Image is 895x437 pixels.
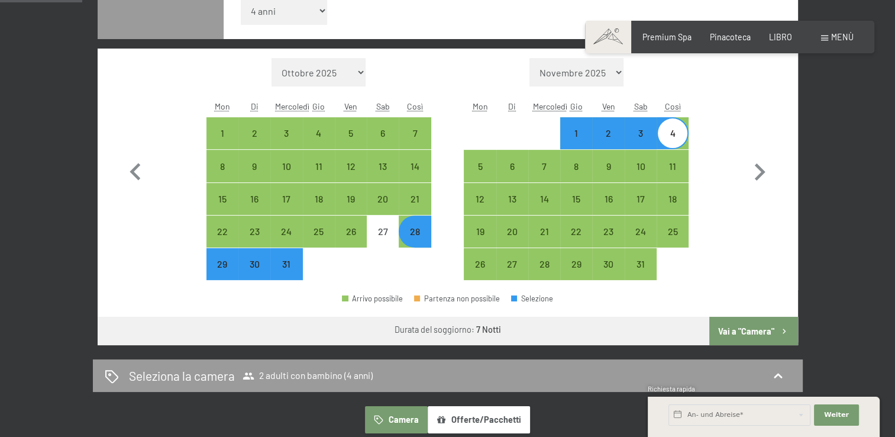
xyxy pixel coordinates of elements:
div: Anreise möglich [592,183,624,215]
div: 26 [336,227,366,256]
div: lun dic 22, 2025 [206,216,238,248]
div: 22 [208,227,237,256]
div: sab 13 dicembre 2025 [367,150,399,182]
div: Anreise möglich [238,216,270,248]
div: Anreise nicht möglich [238,248,270,280]
div: Anreise möglich [657,183,689,215]
div: 31 [626,259,655,289]
div: 19 [465,227,495,256]
div: mar dic 02 2025 [238,117,270,149]
div: Anreise möglich [270,117,302,149]
div: 25 [658,227,687,256]
div: Anreise möglich [496,216,528,248]
div: 12 [336,162,366,191]
div: Anreise möglich [335,216,367,248]
button: Vai a "Camera" [709,317,797,345]
div: sab 10 gennaio 2026 [625,150,657,182]
div: 1 [561,128,591,158]
div: Anreise möglich [399,150,431,182]
div: mer gen 07 2026 [528,150,560,182]
div: Anreise möglich [496,183,528,215]
div: Anreise möglich [464,216,496,248]
div: gio gen 15 2026 [560,183,592,215]
div: Anreise möglich [528,183,560,215]
div: mer gen 28, 2026 [528,248,560,280]
div: Anreise nicht möglich [367,216,399,248]
div: 16 [240,194,269,224]
div: mer 21 gennaio 2026 [528,216,560,248]
div: 1 [208,128,237,158]
div: 24 [626,227,655,256]
div: 20 [497,227,527,256]
div: 26 [465,259,495,289]
abbr: Montag [472,101,487,111]
div: sab 20 dicembre 2025 [367,183,399,215]
h2: Seleziona la camera [129,367,235,384]
div: 29 [561,259,591,289]
div: ven 30 gennaio 2026 [592,248,624,280]
div: dom gen 04 2026 [657,117,689,149]
button: Camera [365,406,427,433]
div: 17 [272,194,301,224]
div: mer gen 14 2026 [528,183,560,215]
div: 14 [529,194,559,224]
div: Anreise möglich [528,150,560,182]
div: Anreise möglich [206,216,238,248]
div: Anreise möglich [625,117,657,149]
div: mar dic 09 2025 [238,150,270,182]
div: Anreise möglich [560,183,592,215]
div: ven dic 12, 2025 [335,150,367,182]
div: 2 [593,128,623,158]
div: Anreise möglich [206,183,238,215]
div: Anreise möglich [270,183,302,215]
div: Anreise möglich [496,150,528,182]
div: ven dic 26, 2025 [335,216,367,248]
div: 31 [272,259,301,289]
font: Vai a "Camera" [718,326,774,336]
div: Anreise möglich [238,117,270,149]
div: Anreise möglich [335,117,367,149]
div: Anreise möglich [625,248,657,280]
div: 11 [658,162,687,191]
div: 18 [304,194,334,224]
div: Anreise möglich [367,117,399,149]
div: 3 [272,128,301,158]
div: Anreise möglich [592,150,624,182]
font: Selezione [521,294,553,303]
div: dom 11 gennaio 2026 [657,150,689,182]
div: 13 [368,162,398,191]
div: 10 [272,162,301,191]
abbr: Donnerstag [570,101,583,111]
div: 28 [400,227,429,256]
div: Anreise möglich [464,150,496,182]
div: Anreise möglich [560,216,592,248]
div: Anreise möglich [625,150,657,182]
button: Nächster Monat [742,58,777,281]
div: 9 [240,162,269,191]
div: Anreise möglich [206,150,238,182]
div: 6 [368,128,398,158]
div: Anreise nicht möglich [206,248,238,280]
font: Partenza non possibile [424,294,500,303]
div: 16 [593,194,623,224]
div: Anreise möglich [238,150,270,182]
div: 15 [561,194,591,224]
div: ven gen 16 2026 [592,183,624,215]
div: dom dic 21 2025 [399,183,431,215]
a: Premium Spa [642,32,692,42]
div: Anreise möglich [560,248,592,280]
div: mar gen 06 2026 [496,150,528,182]
div: dom 28 dic 2025 [399,216,431,248]
div: lun gen 12, 2026 [464,183,496,215]
div: 7 [529,162,559,191]
div: lun gen 05 2026 [464,150,496,182]
div: ven 23 gennaio 2026 [592,216,624,248]
div: sab 31 gennaio 2026 [625,248,657,280]
div: mer 24 dic 2025 [270,216,302,248]
div: gio dic 25, 2025 [303,216,335,248]
div: Anreise möglich [270,216,302,248]
div: Anreise möglich [528,248,560,280]
div: 5 [465,162,495,191]
div: Anreise möglich [303,183,335,215]
div: 9 [593,162,623,191]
